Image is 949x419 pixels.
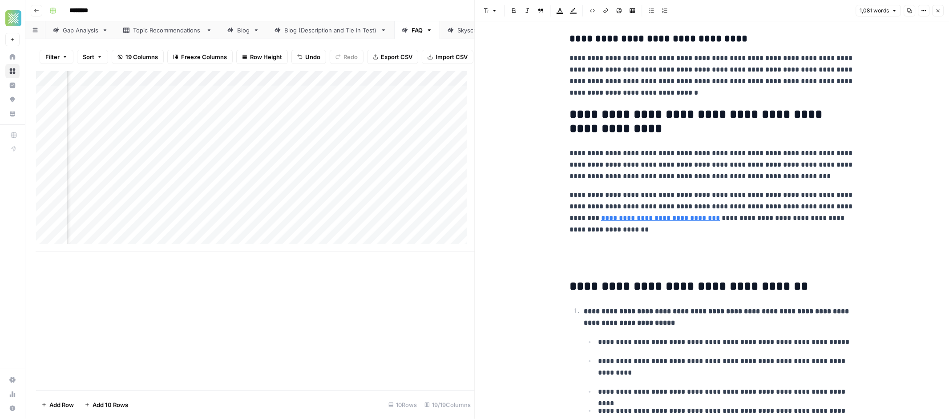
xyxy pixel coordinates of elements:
[5,107,20,121] a: Your Data
[291,50,326,64] button: Undo
[330,50,363,64] button: Redo
[83,52,94,61] span: Sort
[181,52,227,61] span: Freeze Columns
[860,7,889,15] span: 1,081 words
[5,401,20,415] button: Help + Support
[457,26,489,35] div: Skyscraper
[5,10,21,26] img: Xponent21 Logo
[5,78,20,92] a: Insights
[440,21,506,39] a: Skyscraper
[5,7,20,29] button: Workspace: Xponent21
[421,398,475,412] div: 19/19 Columns
[125,52,158,61] span: 19 Columns
[63,26,98,35] div: Gap Analysis
[5,64,20,78] a: Browse
[112,50,164,64] button: 19 Columns
[5,373,20,387] a: Settings
[40,50,73,64] button: Filter
[394,21,440,39] a: FAQ
[93,400,128,409] span: Add 10 Rows
[49,400,74,409] span: Add Row
[116,21,220,39] a: Topic Recommendations
[267,21,394,39] a: Blog (Description and Tie In Test)
[5,387,20,401] a: Usage
[237,26,250,35] div: Blog
[250,52,282,61] span: Row Height
[45,52,60,61] span: Filter
[367,50,418,64] button: Export CSV
[5,92,20,107] a: Opportunities
[77,50,108,64] button: Sort
[436,52,468,61] span: Import CSV
[305,52,320,61] span: Undo
[133,26,202,35] div: Topic Recommendations
[5,50,20,64] a: Home
[381,52,412,61] span: Export CSV
[343,52,358,61] span: Redo
[856,5,901,16] button: 1,081 words
[167,50,233,64] button: Freeze Columns
[79,398,133,412] button: Add 10 Rows
[412,26,423,35] div: FAQ
[422,50,473,64] button: Import CSV
[284,26,377,35] div: Blog (Description and Tie In Test)
[385,398,421,412] div: 10 Rows
[36,398,79,412] button: Add Row
[220,21,267,39] a: Blog
[236,50,288,64] button: Row Height
[45,21,116,39] a: Gap Analysis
